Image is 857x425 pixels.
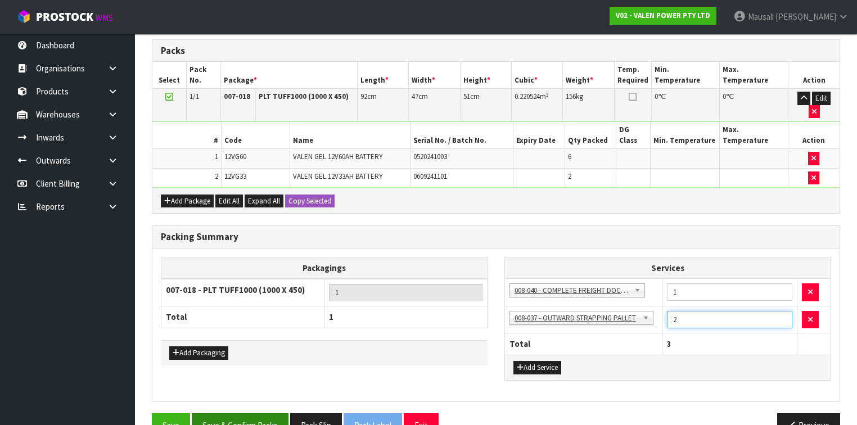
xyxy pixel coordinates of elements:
[460,89,511,121] td: cm
[610,7,716,25] a: V02 - VALEN POWER PTY LTD
[651,89,720,121] td: ℃
[409,89,460,121] td: cm
[190,92,199,101] span: 1/1
[215,195,243,208] button: Edit All
[413,171,447,181] span: 0609241101
[568,171,571,181] span: 2
[358,89,409,121] td: cm
[360,92,367,101] span: 92
[616,11,710,20] strong: V02 - VALEN POWER PTY LTD
[775,11,836,22] span: [PERSON_NAME]
[285,195,335,208] button: Copy Selected
[161,195,214,208] button: Add Package
[169,346,228,360] button: Add Packaging
[563,89,614,121] td: kg
[651,122,719,148] th: Min. Temperature
[215,152,218,161] span: 1
[616,122,651,148] th: DG Class
[358,62,409,88] th: Length
[161,232,831,242] h3: Packing Summary
[329,311,333,322] span: 1
[161,46,831,56] h3: Packs
[463,92,470,101] span: 51
[224,92,250,101] strong: 007-018
[511,62,562,88] th: Cubic
[215,171,218,181] span: 2
[248,196,280,206] span: Expand All
[614,62,651,88] th: Temp. Required
[410,122,513,148] th: Serial No. / Batch No.
[187,62,221,88] th: Pack No.
[788,62,840,88] th: Action
[221,62,358,88] th: Package
[293,171,382,181] span: VALEN GEL 12V33AH BATTERY
[513,122,565,148] th: Expiry Date
[166,284,305,295] strong: 007-018 - PLT TUFF1000 (1000 X 450)
[568,152,571,161] span: 6
[566,92,576,101] span: 156
[546,91,549,98] sup: 3
[221,122,290,148] th: Code
[667,338,671,349] span: 3
[565,122,616,148] th: Qty Packed
[513,361,561,374] button: Add Service
[224,152,246,161] span: 12VG60
[720,89,788,121] td: ℃
[515,284,630,297] span: 008-040 - COMPLETE FREIGHT DOCS PER CONSIGNMENT
[723,92,726,101] span: 0
[259,92,349,101] strong: PLT TUFF1000 (1000 X 450)
[290,122,410,148] th: Name
[651,62,720,88] th: Min. Temperature
[152,62,187,88] th: Select
[515,92,540,101] span: 0.220524
[812,92,831,105] button: Edit
[511,89,562,121] td: m
[748,11,774,22] span: Mausali
[17,10,31,24] img: cube-alt.png
[515,311,638,325] span: 008-037 - OUTWARD STRAPPING PALLET
[161,306,324,328] th: Total
[161,257,488,279] th: Packagings
[152,122,221,148] th: #
[413,152,447,161] span: 0520241003
[96,12,113,23] small: WMS
[36,10,93,24] span: ProStock
[460,62,511,88] th: Height
[412,92,418,101] span: 47
[563,62,614,88] th: Weight
[293,152,382,161] span: VALEN GEL 12V60AH BATTERY
[245,195,283,208] button: Expand All
[505,333,662,355] th: Total
[719,122,788,148] th: Max. Temperature
[788,122,840,148] th: Action
[655,92,658,101] span: 0
[409,62,460,88] th: Width
[224,171,246,181] span: 12VG33
[720,62,788,88] th: Max. Temperature
[505,257,831,279] th: Services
